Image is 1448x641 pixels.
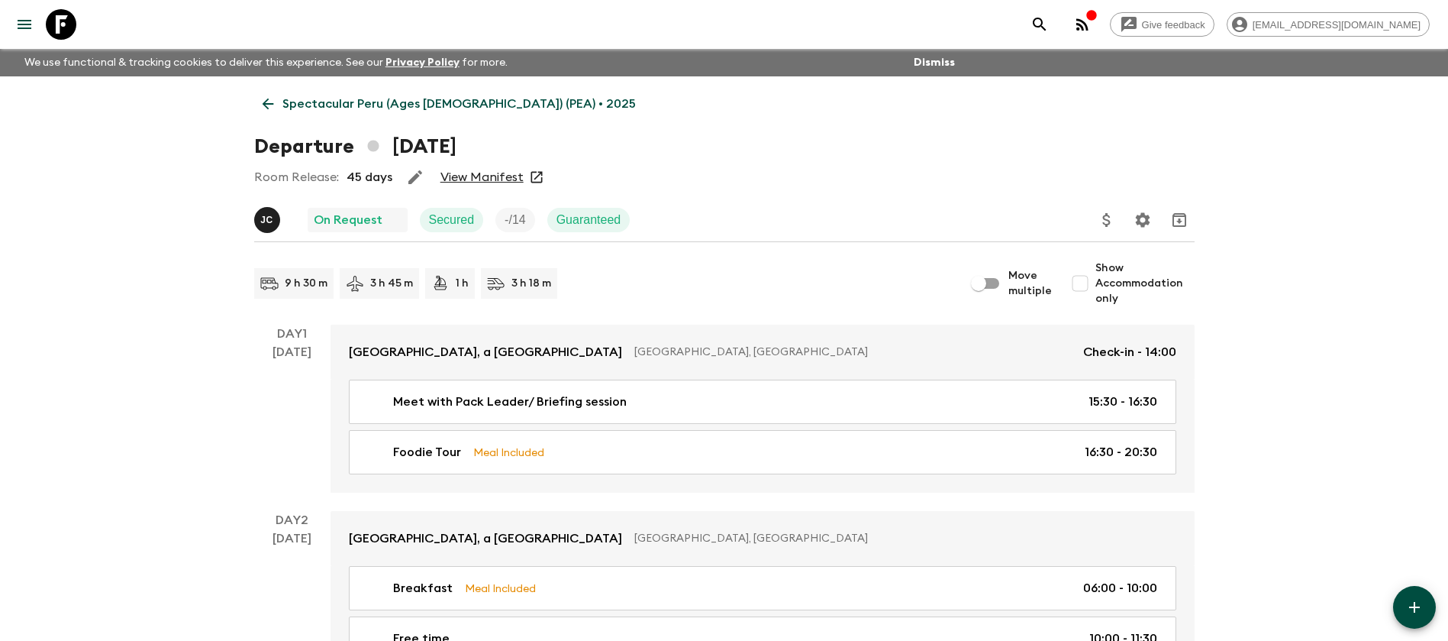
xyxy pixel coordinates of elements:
[349,380,1176,424] a: Meet with Pack Leader/ Briefing session15:30 - 16:30
[505,211,526,229] p: - / 14
[331,511,1195,566] a: [GEOGRAPHIC_DATA], a [GEOGRAPHIC_DATA][GEOGRAPHIC_DATA], [GEOGRAPHIC_DATA]
[556,211,621,229] p: Guaranteed
[393,443,461,461] p: Foodie Tour
[349,430,1176,474] a: Foodie TourMeal Included16:30 - 20:30
[495,208,535,232] div: Trip Fill
[473,444,544,461] p: Meal Included
[273,343,311,493] div: [DATE]
[18,49,514,76] p: We use functional & tracking cookies to deliver this experience. See our for more.
[254,131,456,162] h1: Departure [DATE]
[349,529,622,548] p: [GEOGRAPHIC_DATA], a [GEOGRAPHIC_DATA]
[1085,443,1157,461] p: 16:30 - 20:30
[1088,393,1157,411] p: 15:30 - 16:30
[254,511,331,529] p: Day 2
[393,579,453,597] p: Breakfast
[429,211,475,229] p: Secured
[347,168,392,186] p: 45 days
[1244,19,1429,31] span: [EMAIL_ADDRESS][DOMAIN_NAME]
[349,566,1176,610] a: BreakfastMeal Included06:00 - 10:00
[1024,9,1055,40] button: search adventures
[420,208,484,232] div: Secured
[1164,205,1195,235] button: Archive (Completed, Cancelled or Unsynced Departures only)
[260,214,273,226] p: J C
[282,95,636,113] p: Spectacular Peru (Ages [DEMOGRAPHIC_DATA]) (PEA) • 2025
[456,276,469,291] p: 1 h
[254,325,331,343] p: Day 1
[1083,343,1176,361] p: Check-in - 14:00
[9,9,40,40] button: menu
[349,343,622,361] p: [GEOGRAPHIC_DATA], a [GEOGRAPHIC_DATA]
[1127,205,1158,235] button: Settings
[1110,12,1214,37] a: Give feedback
[511,276,551,291] p: 3 h 18 m
[254,212,283,224] span: Julio Camacho
[254,89,644,119] a: Spectacular Peru (Ages [DEMOGRAPHIC_DATA]) (PEA) • 2025
[1095,261,1195,306] span: Show Accommodation only
[285,276,327,291] p: 9 h 30 m
[910,52,959,73] button: Dismiss
[440,170,524,185] a: View Manifest
[254,168,339,186] p: Room Release:
[1008,268,1053,299] span: Move multiple
[1134,19,1214,31] span: Give feedback
[1092,205,1122,235] button: Update Price, Early Bird Discount and Costs
[1227,12,1430,37] div: [EMAIL_ADDRESS][DOMAIN_NAME]
[634,345,1071,360] p: [GEOGRAPHIC_DATA], [GEOGRAPHIC_DATA]
[331,325,1195,380] a: [GEOGRAPHIC_DATA], a [GEOGRAPHIC_DATA][GEOGRAPHIC_DATA], [GEOGRAPHIC_DATA]Check-in - 14:00
[634,531,1164,546] p: [GEOGRAPHIC_DATA], [GEOGRAPHIC_DATA]
[1083,579,1157,597] p: 06:00 - 10:00
[393,393,627,411] p: Meet with Pack Leader/ Briefing session
[465,580,536,597] p: Meal Included
[314,211,382,229] p: On Request
[385,57,460,68] a: Privacy Policy
[254,207,283,233] button: JC
[370,276,413,291] p: 3 h 45 m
